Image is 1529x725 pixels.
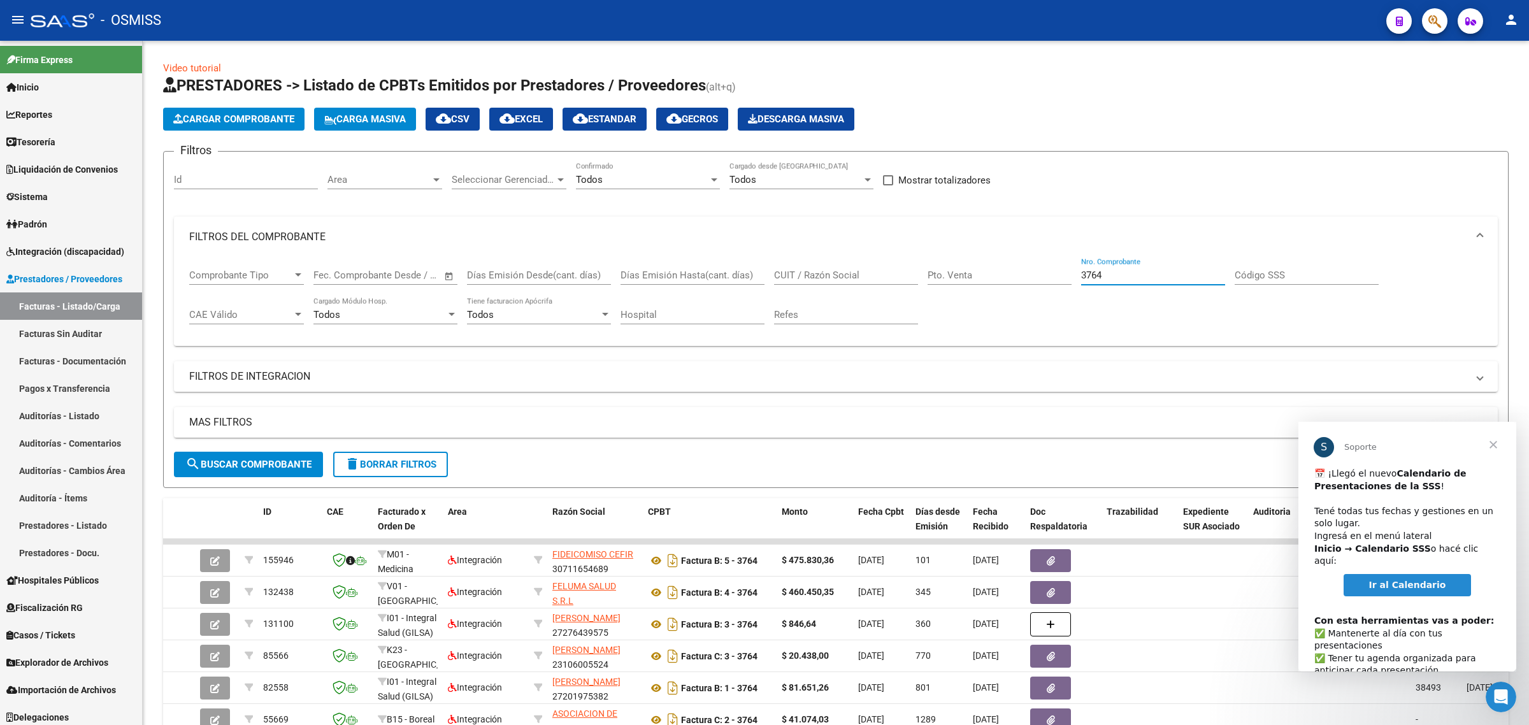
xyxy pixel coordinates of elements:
span: Todos [467,309,494,320]
span: Hospitales Públicos [6,573,99,587]
span: FELUMA SALUD S.R.L [552,581,616,606]
span: Carga Masiva [324,113,406,125]
button: CSV [426,108,480,131]
strong: $ 81.651,26 [782,682,829,693]
span: [DATE] [973,587,999,597]
span: M01 - Medicina Esencial [378,549,413,589]
span: - [1416,714,1418,724]
datatable-header-cell: Fecha Recibido [968,498,1025,554]
div: ​✅ Mantenerte al día con tus presentaciones ✅ Tener tu agenda organizada para anticipar cada pres... [16,180,202,343]
span: Liquidación de Convenios [6,162,118,176]
span: 345 [915,587,931,597]
strong: Factura B: 1 - 3764 [681,683,757,693]
span: Fecha Cpbt [858,506,904,517]
strong: Factura B: 4 - 3764 [681,587,757,598]
span: [DATE] [858,619,884,629]
span: 82558 [263,682,289,693]
span: Integración [448,555,502,565]
span: [DATE] [858,714,884,724]
span: 55669 [263,714,289,724]
span: Integración [448,587,502,597]
button: Cargar Comprobante [163,108,305,131]
strong: $ 475.830,36 [782,555,834,565]
datatable-header-cell: Facturado x Orden De [373,498,443,554]
span: (alt+q) [706,81,736,93]
b: Con esta herramientas vas a poder: [16,194,196,204]
datatable-header-cell: Expediente SUR Asociado [1178,498,1248,554]
datatable-header-cell: Area [443,498,529,554]
iframe: Intercom live chat [1486,682,1516,712]
span: [DATE] [858,650,884,661]
mat-icon: menu [10,12,25,27]
span: 101 [915,555,931,565]
span: Inicio [6,80,39,94]
mat-icon: cloud_download [436,111,451,126]
button: Gecros [656,108,728,131]
span: [DATE] [973,619,999,629]
i: Descargar documento [664,646,681,666]
div: 30716776634 [552,579,638,606]
mat-icon: cloud_download [666,111,682,126]
span: Fiscalización RG [6,601,83,615]
datatable-header-cell: Trazabilidad [1102,498,1178,554]
datatable-header-cell: CAE [322,498,373,554]
mat-icon: delete [345,456,360,471]
span: Comprobante Tipo [189,269,292,281]
span: CPBT [648,506,671,517]
span: Prestadores / Proveedores [6,272,122,286]
span: [DATE] [973,650,999,661]
span: 131100 [263,619,294,629]
div: 23106005524 [552,643,638,670]
span: 155946 [263,555,294,565]
strong: Factura B: 5 - 3764 [681,556,757,566]
strong: $ 846,64 [782,619,816,629]
span: - OSMISS [101,6,161,34]
span: Todos [729,174,756,185]
span: Explorador de Archivos [6,656,108,670]
span: [DATE] [858,682,884,693]
i: Descargar documento [664,550,681,571]
span: CAE Válido [189,309,292,320]
span: Trazabilidad [1107,506,1158,517]
mat-panel-title: FILTROS DEL COMPROBANTE [189,230,1467,244]
span: Padrón [6,217,47,231]
span: Sistema [6,190,48,204]
button: EXCEL [489,108,553,131]
strong: $ 41.074,03 [782,714,829,724]
strong: $ 20.438,00 [782,650,829,661]
datatable-header-cell: Monto [777,498,853,554]
app-download-masive: Descarga masiva de comprobantes (adjuntos) [738,108,854,131]
span: Cargar Comprobante [173,113,294,125]
datatable-header-cell: Doc Respaldatoria [1025,498,1102,554]
button: Borrar Filtros [333,452,448,477]
mat-icon: cloud_download [573,111,588,126]
span: Doc Respaldatoria [1030,506,1088,531]
mat-icon: search [185,456,201,471]
span: Casos / Tickets [6,628,75,642]
span: Fecha Recibido [973,506,1009,531]
span: Gecros [666,113,718,125]
span: Monto [782,506,808,517]
span: Firma Express [6,53,73,67]
span: ID [263,506,271,517]
span: [DATE] [1467,682,1493,693]
i: Descargar documento [664,678,681,698]
span: 360 [915,619,931,629]
span: Razón Social [552,506,605,517]
input: Fecha inicio [313,269,365,281]
span: CSV [436,113,470,125]
span: Area [327,174,431,185]
mat-panel-title: MAS FILTROS [189,415,1467,429]
span: [DATE] [973,555,999,565]
span: Integración [448,714,502,724]
span: Descarga Masiva [748,113,844,125]
iframe: Intercom live chat mensaje [1298,422,1516,671]
mat-icon: person [1504,12,1519,27]
datatable-header-cell: CPBT [643,498,777,554]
